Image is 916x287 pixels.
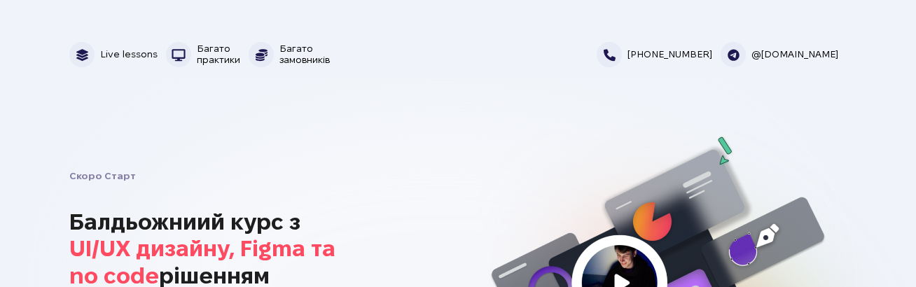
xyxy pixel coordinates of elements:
li: Багато практики [166,42,249,67]
li: @[DOMAIN_NAME] [721,42,847,67]
li: Live lessons [69,42,166,67]
h5: Скоро Старт [69,167,447,186]
li: Багато замовників [249,42,338,67]
mark: UI/UX дизайну, Figma та no code [69,236,335,287]
li: [PHONE_NUMBER] [597,42,721,67]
